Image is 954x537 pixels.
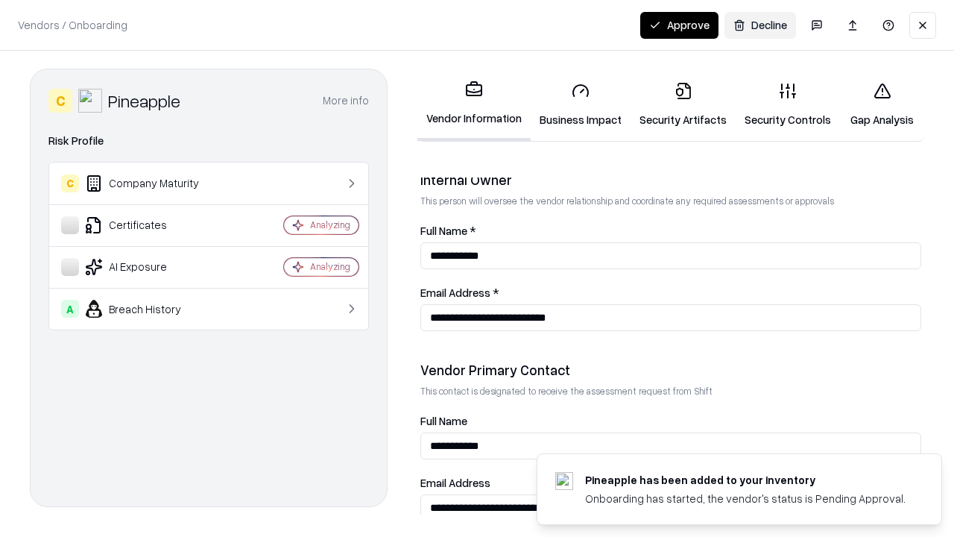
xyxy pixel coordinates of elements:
[420,415,921,427] label: Full Name
[61,216,239,234] div: Certificates
[61,258,239,276] div: AI Exposure
[310,260,350,273] div: Analyzing
[840,70,924,139] a: Gap Analysis
[531,70,631,139] a: Business Impact
[420,225,921,236] label: Full Name *
[61,175,239,192] div: Company Maturity
[640,12,718,39] button: Approve
[420,385,921,398] p: This contact is designated to receive the assessment request from Shift
[585,491,906,506] div: Onboarding has started, the vendor's status is Pending Approval.
[48,132,369,150] div: Risk Profile
[420,361,921,379] div: Vendor Primary Contact
[585,472,906,488] div: Pineapple has been added to your inventory
[420,287,921,298] label: Email Address *
[310,219,350,231] div: Analyzing
[555,472,573,490] img: pineappleenergy.com
[48,89,72,113] div: C
[420,171,921,189] div: Internal Owner
[420,477,921,489] label: Email Address
[736,70,840,139] a: Security Controls
[108,89,180,113] div: Pineapple
[724,12,796,39] button: Decline
[417,69,531,141] a: Vendor Information
[61,300,79,318] div: A
[420,195,921,207] p: This person will oversee the vendor relationship and coordinate any required assessments or appro...
[18,17,127,33] p: Vendors / Onboarding
[61,175,79,192] div: C
[631,70,736,139] a: Security Artifacts
[78,89,102,113] img: Pineapple
[323,87,369,114] button: More info
[61,300,239,318] div: Breach History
